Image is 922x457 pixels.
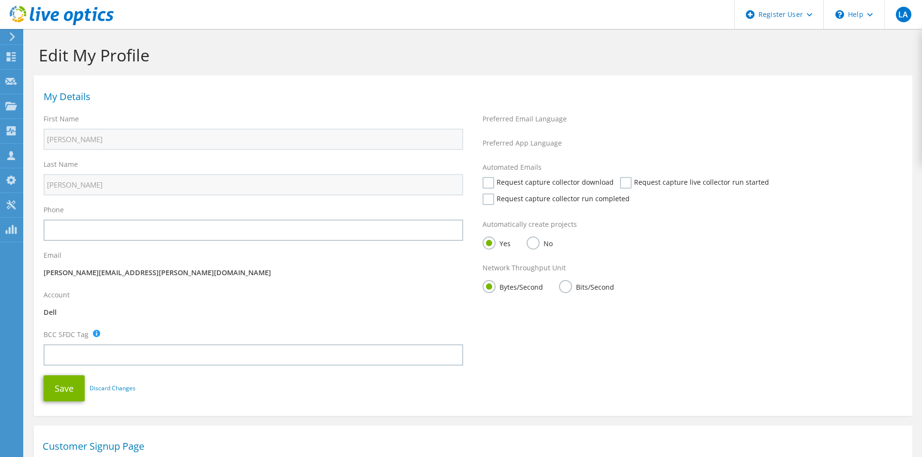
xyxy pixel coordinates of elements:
[44,251,61,260] label: Email
[44,267,463,278] p: [PERSON_NAME][EMAIL_ADDRESS][PERSON_NAME][DOMAIN_NAME]
[835,10,844,19] svg: \n
[44,92,898,102] h1: My Details
[483,114,567,124] label: Preferred Email Language
[896,7,911,22] span: LA
[44,330,89,339] label: BCC SFDC Tag
[527,236,553,249] label: No
[44,114,79,124] label: First Name
[44,307,463,318] p: Dell
[483,236,511,249] label: Yes
[620,177,769,189] label: Request capture live collector run started
[44,160,78,169] label: Last Name
[43,442,899,451] h1: Customer Signup Page
[483,193,630,205] label: Request capture collector run completed
[483,280,543,292] label: Bytes/Second
[559,280,614,292] label: Bits/Second
[90,383,136,394] a: Discard Changes
[39,45,903,65] h1: Edit My Profile
[483,177,614,189] label: Request capture collector download
[44,290,70,300] label: Account
[44,375,85,401] button: Save
[483,138,562,148] label: Preferred App Language
[483,263,566,273] label: Network Throughput Unit
[44,205,64,215] label: Phone
[483,162,542,172] label: Automated Emails
[483,220,577,229] label: Automatically create projects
